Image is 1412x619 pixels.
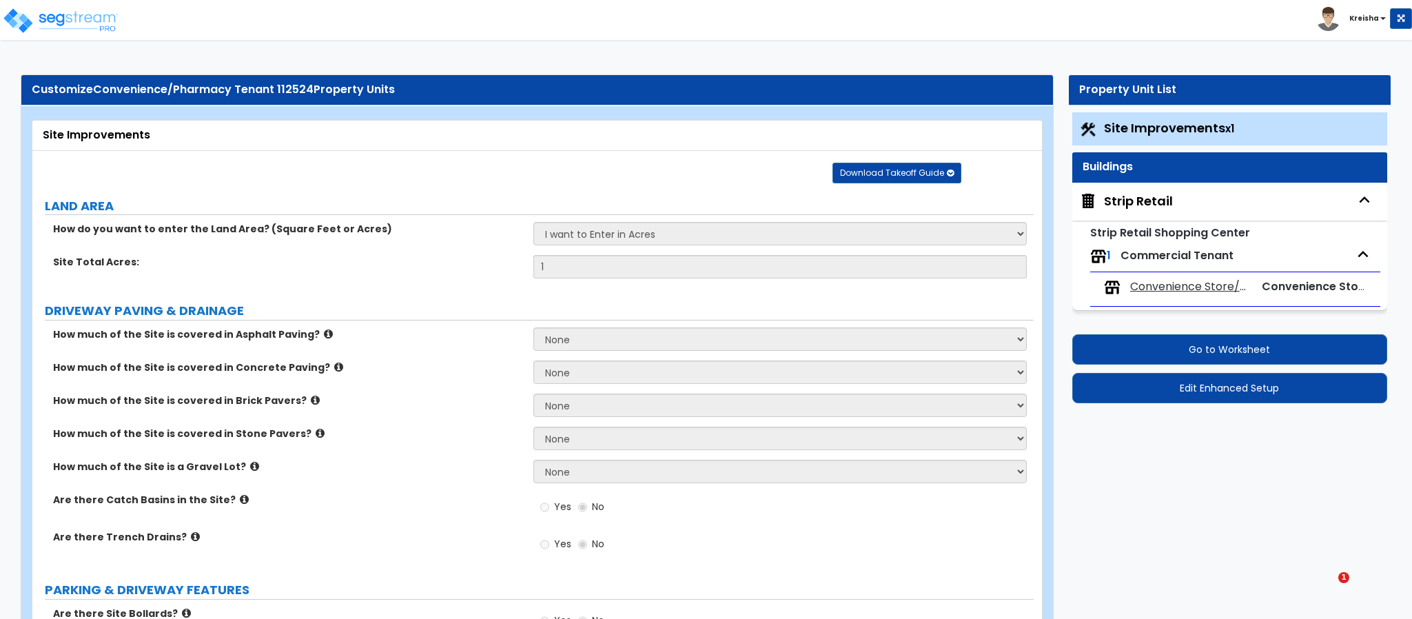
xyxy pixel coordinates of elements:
[1107,247,1111,263] span: 1
[334,362,343,372] i: click for more info!
[316,428,325,438] i: click for more info!
[1079,121,1097,139] img: Construction.png
[191,531,200,542] i: click for more info!
[592,537,604,551] span: No
[250,461,259,471] i: click for more info!
[240,494,249,505] i: click for more info!
[1083,159,1377,175] div: Buildings
[1104,279,1121,296] img: tenants.png
[1079,192,1173,210] span: Strip Retail
[53,394,523,407] label: How much of the Site is covered in Brick Pavers?
[93,81,314,97] span: Convenience/Pharmacy Tenant 112524
[1310,572,1343,605] iframe: Intercom live chat
[53,493,523,507] label: Are there Catch Basins in the Site?
[311,395,320,405] i: click for more info!
[832,163,961,183] button: Download Takeoff Guide
[1130,279,1249,295] span: Convenience Store/Pharmacy Tenant
[53,460,523,474] label: How much of the Site is a Gravel Lot?
[32,82,1043,98] div: Customize Property Units
[1316,7,1340,31] img: avatar.png
[53,530,523,544] label: Are there Trench Drains?
[1072,334,1387,365] button: Go to Worksheet
[1072,373,1387,403] button: Edit Enhanced Setup
[1338,572,1349,583] span: 1
[45,581,1034,599] label: PARKING & DRIVEWAY FEATURES
[1104,119,1234,136] span: Site Improvements
[45,302,1034,320] label: DRIVEWAY PAVING & DRAINAGE
[1090,248,1107,265] img: tenants.png
[45,197,1034,215] label: LAND AREA
[1104,192,1173,210] div: Strip Retail
[592,500,604,514] span: No
[840,167,944,179] span: Download Takeoff Guide
[2,7,119,34] img: logo_pro_r.png
[43,128,1032,143] div: Site Improvements
[578,500,587,515] input: No
[540,500,549,515] input: Yes
[554,537,571,551] span: Yes
[540,537,549,552] input: Yes
[578,537,587,552] input: No
[53,427,523,440] label: How much of the Site is covered in Stone Pavers?
[53,222,523,236] label: How do you want to enter the Land Area? (Square Feet or Acres)
[1349,13,1379,23] b: Kreisha
[1225,121,1234,136] small: x1
[1121,247,1234,263] span: Commercial Tenant
[1079,82,1380,98] div: Property Unit List
[53,255,523,269] label: Site Total Acres:
[182,608,191,618] i: click for more info!
[324,329,333,339] i: click for more info!
[53,327,523,341] label: How much of the Site is covered in Asphalt Paving?
[1079,192,1097,210] img: building.svg
[53,361,523,374] label: How much of the Site is covered in Concrete Paving?
[554,500,571,514] span: Yes
[1090,225,1250,241] small: Strip Retail Shopping Center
